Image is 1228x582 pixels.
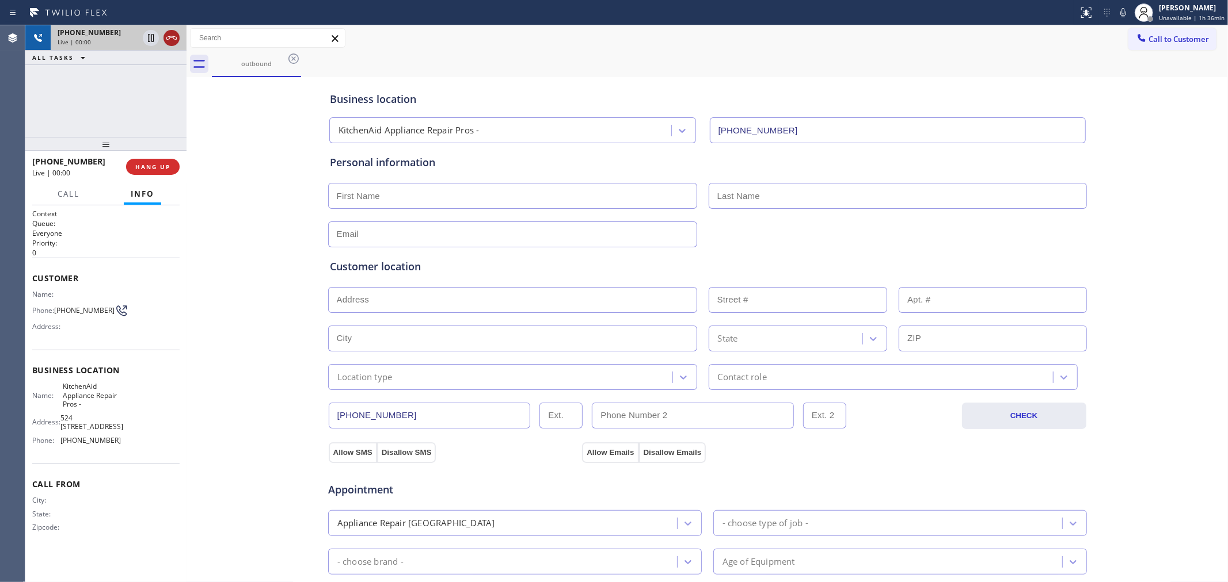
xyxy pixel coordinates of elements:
input: Email [328,221,697,247]
div: [PERSON_NAME] [1159,3,1225,13]
input: Phone Number [710,117,1086,143]
div: Location type [337,370,393,384]
button: Allow SMS [329,442,377,463]
span: Customer [32,273,180,284]
span: [PHONE_NUMBER] [54,306,115,315]
p: Everyone [32,228,180,238]
span: [PHONE_NUMBER] [32,156,105,167]
input: Phone Number 2 [592,403,794,428]
span: Appointment [328,482,580,497]
span: City: [32,496,63,504]
button: Hold Customer [143,30,159,46]
div: outbound [213,59,300,68]
button: Hang up [164,30,180,46]
div: Personal information [330,155,1085,170]
h2: Queue: [32,219,180,228]
input: Search [191,29,345,47]
input: Phone Number [329,403,531,428]
span: Info [131,189,154,199]
input: Apt. # [899,287,1087,313]
input: Street # [709,287,888,313]
button: Info [124,183,161,205]
div: Customer location [330,259,1085,274]
input: City [328,326,697,351]
input: Ext. 2 [803,403,846,428]
input: First Name [328,183,697,209]
h2: Priority: [32,238,180,248]
div: - choose type of job - [723,516,808,530]
span: Call to Customer [1149,34,1209,44]
span: Call [58,189,79,199]
span: 524 [STREET_ADDRESS] [60,413,123,431]
span: KitchenAid Appliance Repair Pros - [63,382,120,408]
span: Address: [32,418,60,426]
span: [PHONE_NUMBER] [58,28,121,37]
button: Call [51,183,86,205]
button: ALL TASKS [25,51,97,64]
button: HANG UP [126,159,180,175]
h1: Context [32,209,180,219]
button: Disallow SMS [377,442,436,463]
div: Appliance Repair [GEOGRAPHIC_DATA] [337,516,495,530]
span: ALL TASKS [32,53,74,62]
input: ZIP [899,326,1087,351]
span: HANG UP [135,163,170,171]
span: Address: [32,322,63,331]
input: Ext. [539,403,583,428]
span: Phone: [32,306,54,315]
input: Last Name [709,183,1087,209]
input: Address [328,287,697,313]
div: - choose brand - [337,555,404,568]
span: State: [32,510,63,518]
button: Call to Customer [1128,28,1216,50]
span: Zipcode: [32,523,63,531]
span: Name: [32,391,63,400]
button: Disallow Emails [639,442,706,463]
button: CHECK [962,403,1086,429]
span: Live | 00:00 [58,38,91,46]
div: Age of Equipment [723,555,795,568]
span: Live | 00:00 [32,168,70,178]
button: Mute [1115,5,1131,21]
span: Call From [32,478,180,489]
span: Unavailable | 1h 36min [1159,14,1225,22]
p: 0 [32,248,180,258]
span: Phone: [32,436,60,445]
div: State [718,332,738,345]
div: KitchenAid Appliance Repair Pros - [339,124,480,137]
button: Allow Emails [582,442,638,463]
div: Contact role [718,370,767,384]
div: Business location [330,91,1085,107]
span: Business location [32,365,180,376]
span: Name: [32,290,63,298]
span: [PHONE_NUMBER] [60,436,121,445]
